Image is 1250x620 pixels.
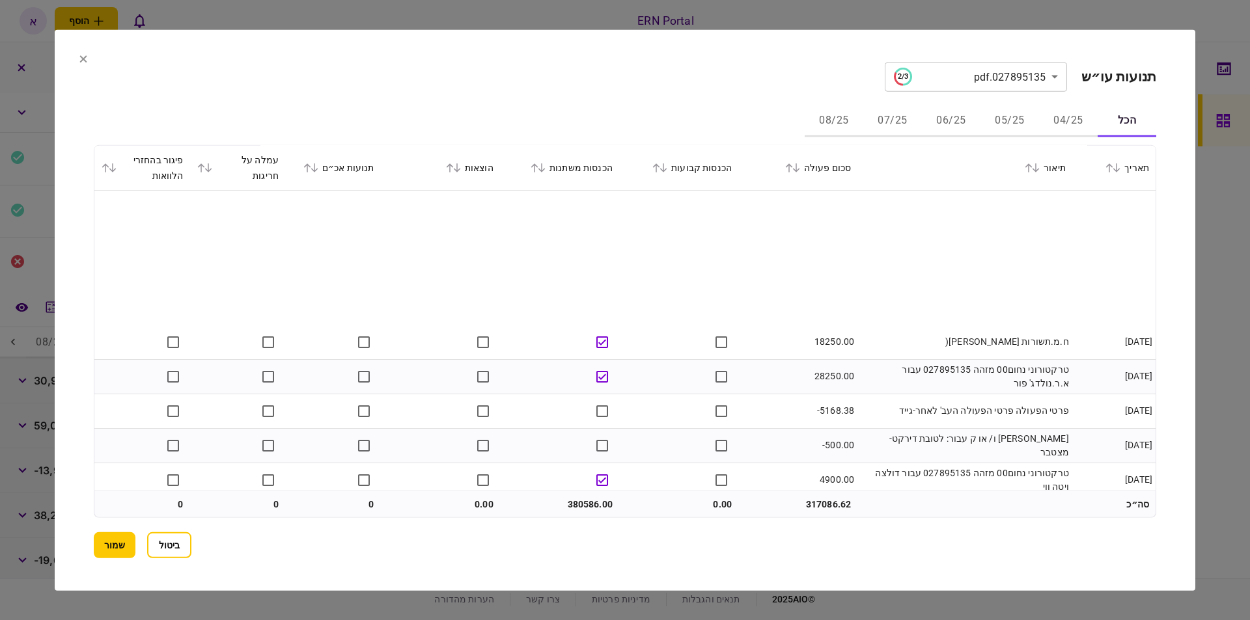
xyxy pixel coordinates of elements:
button: שמור [94,532,135,558]
td: 4900.00 [738,463,857,497]
td: ח.מ.תשורות [PERSON_NAME]( [857,325,1072,359]
td: 28250.00 [738,359,857,394]
td: [DATE] [1072,359,1156,394]
td: [PERSON_NAME] ו/ או ק עבור: לטובת דירקט- מצטבר [857,428,1072,463]
td: [DATE] [1072,463,1156,497]
button: 08/25 [805,105,863,137]
div: עמלה על חריגות [197,152,279,183]
td: 0 [190,491,286,517]
td: [DATE] [1072,428,1156,463]
button: הכל [1098,105,1156,137]
button: ביטול [147,532,191,558]
td: [DATE] [1072,325,1156,359]
button: 05/25 [980,105,1039,137]
td: 18250.00 [738,325,857,359]
div: תנועות אכ״ם [292,159,374,175]
td: 317086.62 [738,491,857,517]
div: סכום פעולה [745,159,851,175]
td: 0 [285,491,381,517]
td: -5168.38 [738,394,857,428]
button: 06/25 [922,105,980,137]
td: סה״כ [1072,491,1156,517]
div: פיגור בהחזרי הלוואות [101,152,184,183]
text: 2/3 [897,72,908,81]
td: 0.00 [381,491,500,517]
td: 0.00 [619,491,738,517]
div: הכנסות קבועות [626,159,732,175]
div: 027895135.pdf [894,68,1046,86]
button: 07/25 [863,105,922,137]
div: הכנסות משתנות [507,159,613,175]
h2: תנועות עו״ש [1081,68,1156,85]
td: טרקטורוני נחום00 מזהה 027895135 עבור דולצה ויטה ווי [857,463,1072,497]
div: תאריך [1079,159,1149,175]
div: תיאור [864,159,1066,175]
div: הוצאות [387,159,493,175]
td: 0 [94,491,190,517]
td: פרטי הפעולה פרטי הפעולה העב' לאחר-גייד [857,394,1072,428]
td: טרקטורוני נחום00 מזהה 027895135 עבור א.ר.נולדג' פור [857,359,1072,394]
td: -500.00 [738,428,857,463]
td: 380586.00 [500,491,619,517]
td: [DATE] [1072,394,1156,428]
button: 04/25 [1039,105,1098,137]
